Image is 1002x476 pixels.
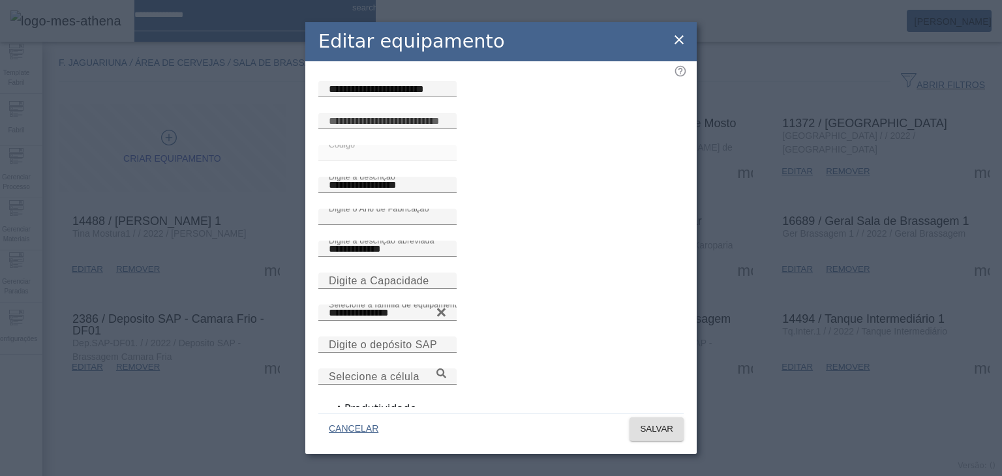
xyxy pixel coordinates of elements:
[329,204,429,213] mat-label: Digite o Ano de Fabricação
[318,27,505,55] h2: Editar equipamento
[342,401,416,417] label: Produtividade
[640,423,673,436] span: SALVAR
[329,236,434,245] mat-label: Digite a descrição abreviada
[630,417,684,441] button: SALVAR
[329,369,446,385] input: Number
[329,172,395,181] mat-label: Digite a descrição
[318,417,389,441] button: CANCELAR
[329,339,437,350] mat-label: Digite o depósito SAP
[329,140,355,149] mat-label: Código
[329,305,446,321] input: Number
[329,371,419,382] mat-label: Selecione a célula
[329,300,462,308] mat-label: Selecione a família de equipamento
[329,423,378,436] span: CANCELAR
[329,275,429,286] mat-label: Digite a Capacidade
